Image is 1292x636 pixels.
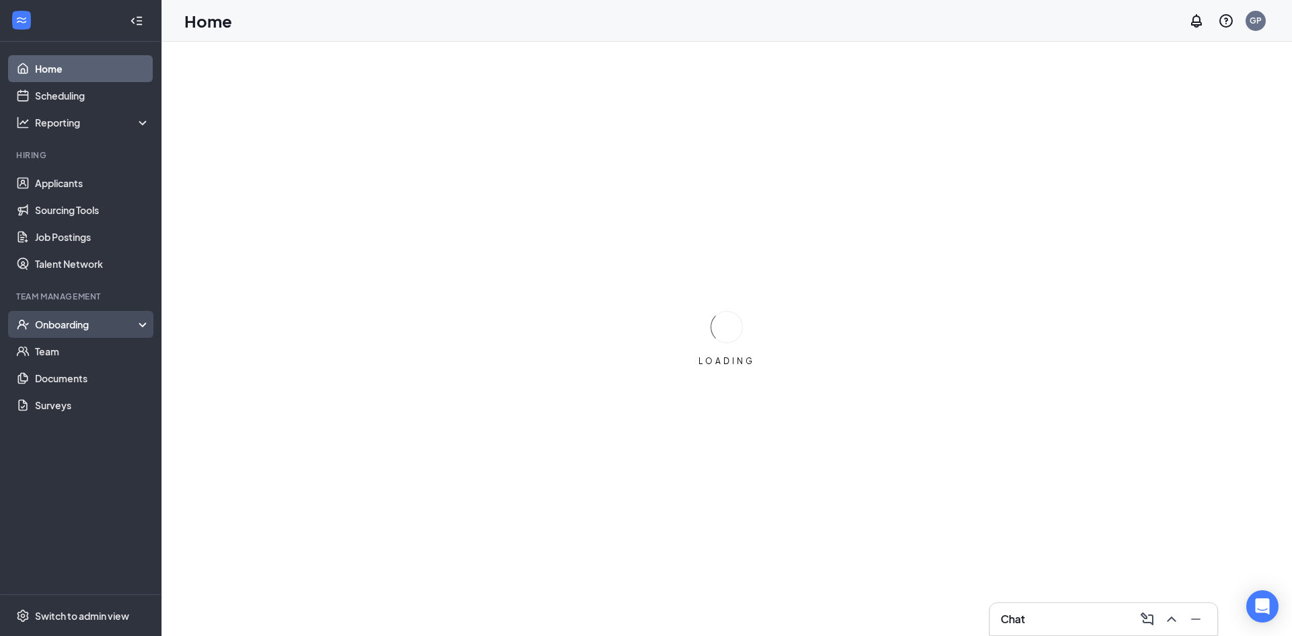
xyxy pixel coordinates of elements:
svg: ChevronUp [1163,611,1180,627]
a: Talent Network [35,250,150,277]
div: Team Management [16,291,147,302]
a: Sourcing Tools [35,197,150,223]
svg: WorkstreamLogo [15,13,28,27]
h3: Chat [1001,612,1025,627]
div: LOADING [693,355,760,367]
svg: Notifications [1188,13,1205,29]
svg: Collapse [130,14,143,28]
a: Documents [35,365,150,392]
svg: QuestionInfo [1218,13,1234,29]
button: Minimize [1185,608,1207,630]
button: ComposeMessage [1137,608,1158,630]
a: Surveys [35,392,150,419]
svg: Analysis [16,116,30,129]
div: Onboarding [35,318,139,331]
div: Switch to admin view [35,609,129,623]
a: Applicants [35,170,150,197]
svg: Settings [16,609,30,623]
a: Scheduling [35,82,150,109]
a: Job Postings [35,223,150,250]
svg: UserCheck [16,318,30,331]
div: Hiring [16,149,147,161]
div: Reporting [35,116,151,129]
div: GP [1250,15,1262,26]
a: Home [35,55,150,82]
div: Open Intercom Messenger [1246,590,1279,623]
button: ChevronUp [1161,608,1182,630]
svg: Minimize [1188,611,1204,627]
h1: Home [184,9,232,32]
a: Team [35,338,150,365]
svg: ComposeMessage [1139,611,1155,627]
